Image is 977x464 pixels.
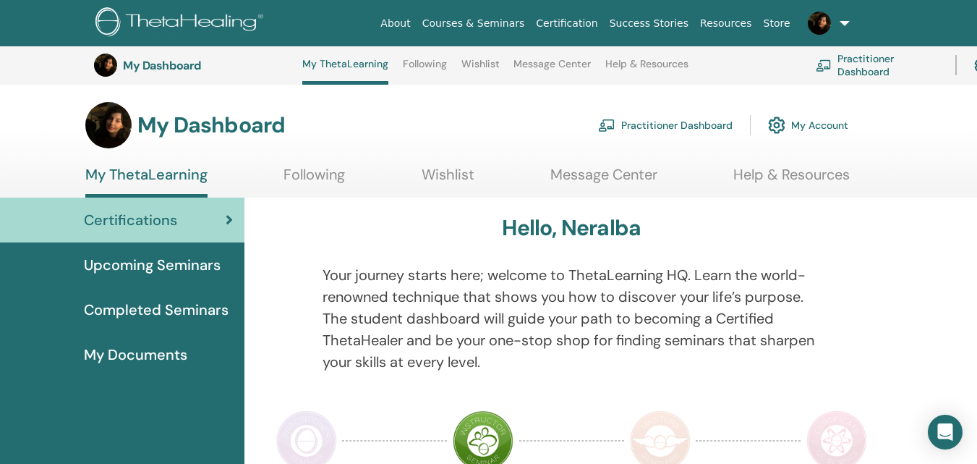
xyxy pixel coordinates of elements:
[302,58,388,85] a: My ThetaLearning
[605,58,688,81] a: Help & Resources
[323,264,821,373] p: Your journey starts here; welcome to ThetaLearning HQ. Learn the world-renowned technique that sh...
[403,58,447,81] a: Following
[85,166,208,198] a: My ThetaLearning
[283,166,345,194] a: Following
[768,109,848,141] a: My Account
[598,119,615,132] img: chalkboard-teacher.svg
[85,102,132,148] img: default.jpg
[598,109,733,141] a: Practitioner Dashboard
[375,10,416,37] a: About
[604,10,694,37] a: Success Stories
[461,58,500,81] a: Wishlist
[694,10,758,37] a: Resources
[84,209,177,231] span: Certifications
[768,113,785,138] img: cog.svg
[123,59,268,72] h3: My Dashboard
[808,12,831,35] img: default.jpg
[816,59,832,71] img: chalkboard-teacher.svg
[95,7,268,40] img: logo.png
[84,254,221,276] span: Upcoming Seminars
[84,344,187,366] span: My Documents
[502,215,641,241] h3: Hello, Neralba
[928,415,963,450] div: Open Intercom Messenger
[816,49,938,81] a: Practitioner Dashboard
[550,166,657,194] a: Message Center
[137,112,285,138] h3: My Dashboard
[417,10,531,37] a: Courses & Seminars
[758,10,796,37] a: Store
[530,10,603,37] a: Certification
[513,58,591,81] a: Message Center
[733,166,850,194] a: Help & Resources
[94,54,117,77] img: default.jpg
[422,166,474,194] a: Wishlist
[84,299,229,321] span: Completed Seminars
